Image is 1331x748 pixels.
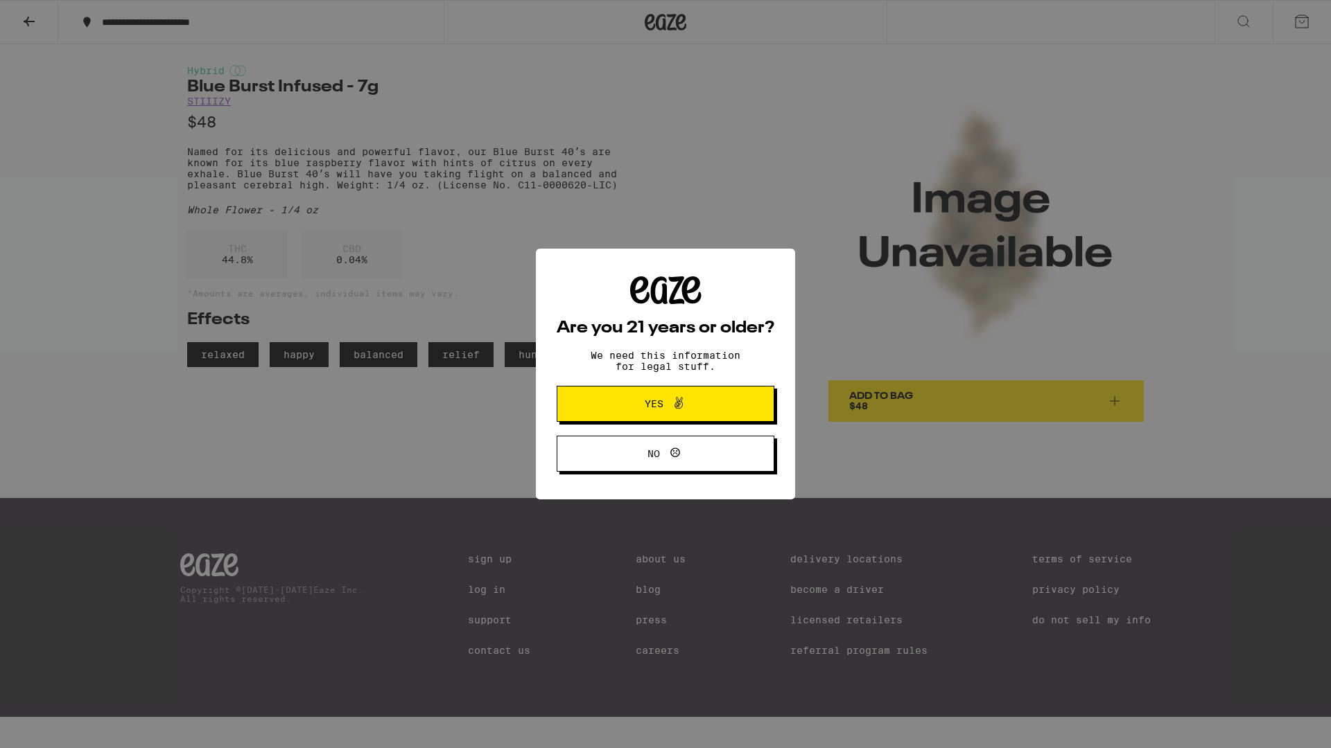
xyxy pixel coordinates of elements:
[557,386,774,422] button: Yes
[645,399,663,409] span: Yes
[647,449,660,458] span: No
[579,350,752,372] p: We need this information for legal stuff.
[557,320,774,337] h2: Are you 21 years or older?
[557,436,774,472] button: No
